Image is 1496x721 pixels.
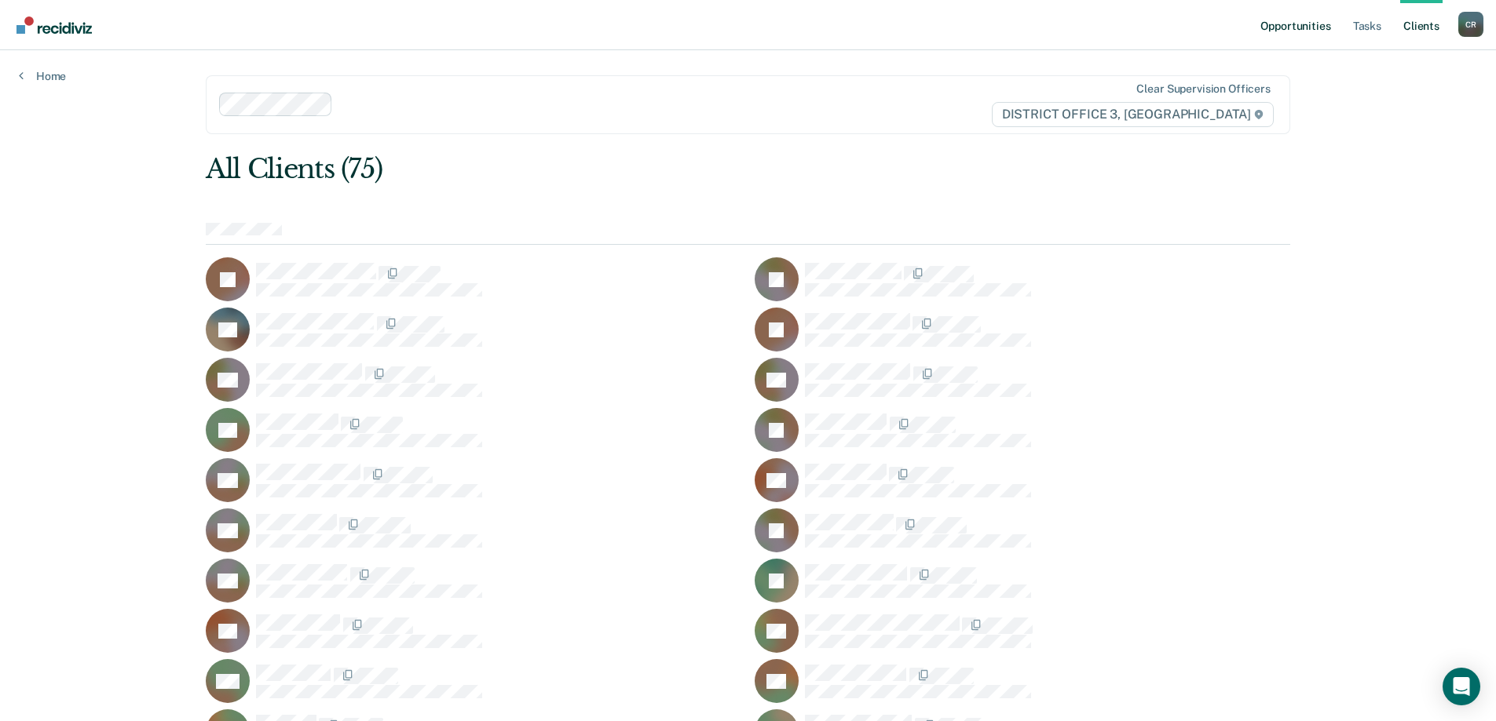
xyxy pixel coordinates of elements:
[1458,12,1483,37] div: C R
[1458,12,1483,37] button: Profile dropdown button
[206,153,1074,185] div: All Clients (75)
[1443,668,1480,705] div: Open Intercom Messenger
[1136,82,1270,96] div: Clear supervision officers
[992,102,1274,127] span: DISTRICT OFFICE 3, [GEOGRAPHIC_DATA]
[16,16,92,34] img: Recidiviz
[19,69,66,83] a: Home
